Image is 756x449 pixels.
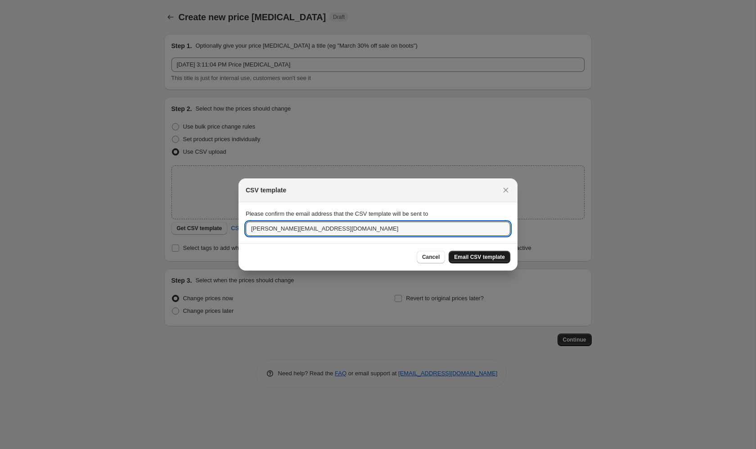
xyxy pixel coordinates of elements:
span: Cancel [422,253,440,261]
button: Email CSV template [449,251,510,263]
h2: CSV template [246,186,286,195]
span: Please confirm the email address that the CSV template will be sent to [246,210,428,217]
button: Cancel [417,251,445,263]
button: Close [499,184,512,196]
span: Email CSV template [454,253,505,261]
